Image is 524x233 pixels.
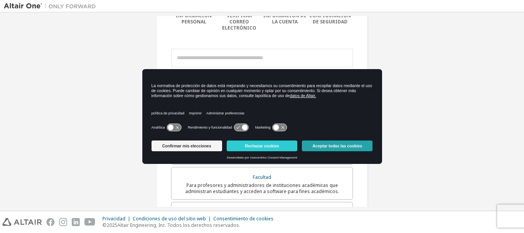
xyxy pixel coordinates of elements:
[185,182,339,195] font: Para profesores y administradores de instituciones académicas que administran estudiantes y acced...
[84,218,96,226] img: youtube.svg
[117,222,240,228] font: Altair Engineering, Inc. Todos los derechos reservados.
[59,218,67,226] img: instagram.svg
[253,174,271,180] font: Facultad
[309,12,351,25] font: Configuración de seguridad
[133,215,206,222] font: Condiciones de uso del sitio web
[176,12,212,25] font: Información personal
[213,215,274,222] font: Consentimiento de cookies
[72,218,80,226] img: linkedin.svg
[222,12,256,31] font: Verificar correo electrónico
[4,2,100,10] img: Altair Uno
[2,218,42,226] img: altair_logo.svg
[102,222,107,228] font: ©
[107,222,117,228] font: 2025
[46,218,54,226] img: facebook.svg
[263,12,306,25] font: Información de la cuenta
[102,215,125,222] font: Privacidad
